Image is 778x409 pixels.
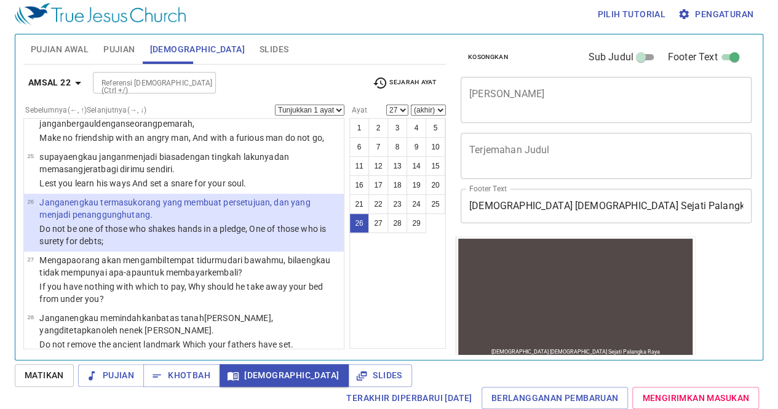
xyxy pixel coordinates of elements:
[368,175,388,195] button: 17
[407,194,426,214] button: 24
[349,213,369,233] button: 26
[368,194,388,214] button: 22
[78,364,144,387] button: Pujian
[157,119,194,129] wh376: pemarah
[172,164,175,174] wh5315: .
[39,255,330,277] wh4100: orang akan mengambil
[39,106,227,129] wh854: orang
[368,137,388,157] button: 7
[150,210,153,220] wh4859: .
[597,7,665,22] span: Pilih tutorial
[349,137,369,157] button: 6
[153,368,210,383] span: Khotbah
[27,198,34,205] span: 26
[387,156,407,176] button: 13
[39,255,330,277] wh518: engkau tidak mempunyai apa-apa
[39,151,340,175] p: supaya
[39,197,310,220] wh8628: , dan yang menjadi penanggung
[27,153,34,159] span: 25
[39,313,272,335] wh408: engkau memindahkan
[39,177,340,189] p: Lest you learn his ways And set a snare for your soul.
[15,364,74,387] button: Matikan
[39,313,272,335] wh5769: , yang
[368,213,388,233] button: 27
[365,74,443,92] button: Sejarah Ayat
[39,152,289,174] wh6435: engkau jangan
[39,255,330,277] wh3947: tempat tidurmu
[208,268,242,277] wh7999: kembali?
[491,391,619,406] span: Berlangganan Pembaruan
[143,364,220,387] button: Khotbah
[346,391,472,406] span: Terakhir Diperbarui [DATE]
[125,119,194,129] wh854: seorang
[39,106,227,129] wh639: , jangan
[368,156,388,176] button: 12
[387,175,407,195] button: 18
[260,42,288,57] span: Slides
[407,118,426,138] button: 4
[28,75,71,90] b: Amsal 22
[193,119,194,129] wh2534: ,
[220,364,349,387] button: [DEMOGRAPHIC_DATA]
[39,338,340,351] p: Do not remove the ancient landmark Which your fathers have set.
[39,313,272,335] wh5253: batas tanah
[101,325,215,335] wh6213: oleh nenek [PERSON_NAME]
[39,152,289,174] wh502: dengan tingkah lakunya
[426,194,445,214] button: 25
[39,196,340,221] p: Jangan
[349,106,367,114] label: Ayat
[349,118,369,138] button: 1
[84,164,175,174] wh3947: jerat
[407,156,426,176] button: 14
[348,364,411,387] button: Slides
[349,175,369,195] button: 16
[39,255,330,277] wh8478: , bila
[358,368,402,383] span: Slides
[15,3,186,25] img: True Jesus Church
[387,213,407,233] button: 28
[39,313,272,335] wh1366: [PERSON_NAME]
[368,118,388,138] button: 2
[212,325,214,335] wh1: .
[39,106,227,129] wh408: berteman
[426,118,445,138] button: 5
[349,156,369,176] button: 11
[31,42,89,57] span: Pujian Awal
[407,175,426,195] button: 19
[27,256,34,263] span: 27
[426,156,445,176] button: 15
[103,42,135,57] span: Pujian
[39,106,227,129] wh1167: yang lekas gusar
[23,71,90,94] button: Amsal 22
[349,194,369,214] button: 21
[141,268,242,277] wh369: untuk membayar
[96,119,194,129] wh935: dengan
[387,137,407,157] button: 8
[39,152,289,174] wh734: dan memasang
[39,152,289,174] wh6435: menjadi biasa
[25,368,64,383] span: Matikan
[407,213,426,233] button: 29
[66,119,194,129] wh3808: bergaul
[122,210,153,220] wh6148: hutang
[39,280,340,305] p: If you have nothing with which to pay, Why should he take away your bed from under you?
[373,76,436,90] span: Sejarah Ayat
[88,368,134,383] span: Pujian
[407,137,426,157] button: 9
[27,314,34,320] span: 28
[426,137,445,157] button: 10
[97,76,192,90] input: Type Bible Reference
[39,106,227,129] wh7462: dengan
[39,312,340,336] p: Jangan
[39,223,340,247] p: Do not be one of those who shakes hands in a pledge, One of those who is surety for debts;
[588,50,633,65] span: Sub Judul
[387,118,407,138] button: 3
[229,368,339,383] span: [DEMOGRAPHIC_DATA]
[461,50,515,65] button: Kosongkan
[39,197,310,220] wh408: engkau termasuk
[468,52,508,63] span: Kosongkan
[39,254,340,279] p: Mengapa
[592,3,670,26] button: Pilih tutorial
[426,175,445,195] button: 20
